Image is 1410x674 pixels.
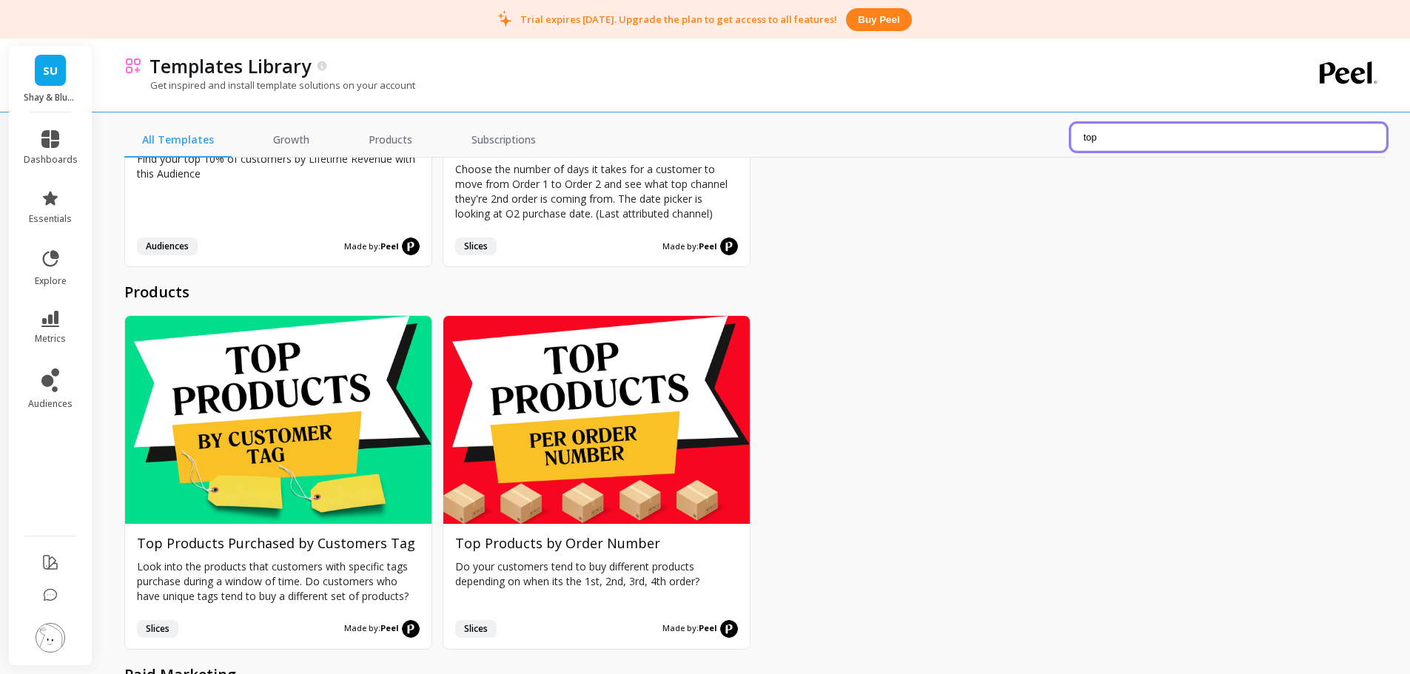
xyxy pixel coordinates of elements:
[150,53,311,78] p: Templates Library
[454,124,554,158] a: Subscriptions
[35,333,66,345] span: metrics
[36,623,65,653] img: profile picture
[124,124,554,158] nav: Tabs
[43,62,58,79] span: SU
[124,78,415,92] p: Get inspired and install template solutions on your account
[1071,124,1386,151] input: Search for templates
[24,154,78,166] span: dashboards
[846,8,911,31] button: Buy peel
[124,282,1386,303] h2: products
[29,213,72,225] span: essentials
[255,124,327,158] a: Growth
[520,13,837,26] p: Trial expires [DATE]. Upgrade the plan to get access to all features!
[124,57,142,75] img: header icon
[24,92,78,104] p: Shay & Blue USA
[28,398,73,410] span: audiences
[351,124,430,158] a: Products
[124,124,232,158] a: All Templates
[35,275,67,287] span: explore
